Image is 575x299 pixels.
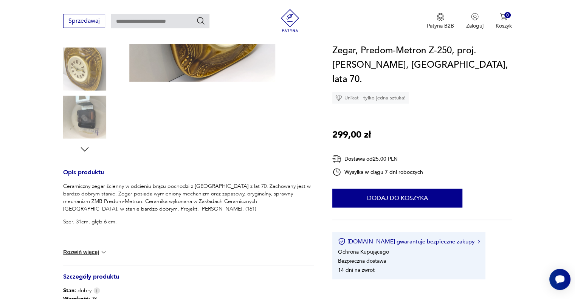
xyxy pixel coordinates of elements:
[437,13,444,21] img: Ikona medalu
[332,154,423,164] div: Dostawa od 25,00 PLN
[93,287,100,294] img: Info icon
[427,13,454,29] a: Ikona medaluPatyna B2B
[196,16,205,25] button: Szukaj
[332,154,341,164] img: Ikona dostawy
[63,218,314,226] p: Szer. 31cm, głęb 6 cm.
[279,9,301,32] img: Patyna - sklep z meblami i dekoracjami vintage
[427,22,454,29] p: Patyna B2B
[335,95,342,101] img: Ikona diamentu
[466,13,484,29] button: Zaloguj
[478,240,480,243] img: Ikona strzałki w prawo
[496,22,512,29] p: Koszyk
[332,92,409,104] div: Unikat - tylko jedna sztuka!
[500,13,507,20] img: Ikona koszyka
[471,13,479,20] img: Ikonka użytkownika
[338,238,480,245] button: [DOMAIN_NAME] gwarantuje bezpieczne zakupy
[63,96,106,139] img: Zdjęcie produktu Zegar, Predom-Metron Z-250, proj. A. Sadulski, Polska, lata 70.
[63,274,314,287] h3: Szczegóły produktu
[338,238,346,245] img: Ikona certyfikatu
[63,14,105,28] button: Sprzedawaj
[427,13,454,29] button: Patyna B2B
[549,269,570,290] iframe: Smartsupp widget button
[332,43,512,87] h1: Zegar, Predom-Metron Z-250, proj. [PERSON_NAME], [GEOGRAPHIC_DATA], lata 70.
[63,19,105,24] a: Sprzedawaj
[338,266,375,274] li: 14 dni na zwrot
[63,287,76,294] b: Stan:
[63,287,91,294] span: dobry
[63,47,106,90] img: Zdjęcie produktu Zegar, Predom-Metron Z-250, proj. A. Sadulski, Polska, lata 70.
[496,13,512,29] button: 0Koszyk
[100,248,107,256] img: chevron down
[338,248,389,256] li: Ochrona Kupującego
[504,12,511,19] div: 0
[63,248,107,256] button: Rozwiń więcej
[332,167,423,177] div: Wysyłka w ciągu 7 dni roboczych
[332,128,371,142] p: 299,00 zł
[63,183,314,213] p: Ceramiczny zegar ścienny w odcieniu brązu pochodzi z [GEOGRAPHIC_DATA] z lat 70. Zachowany jest w...
[332,189,462,208] button: Dodaj do koszyka
[63,170,314,183] h3: Opis produktu
[466,22,484,29] p: Zaloguj
[338,257,386,265] li: Bezpieczna dostawa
